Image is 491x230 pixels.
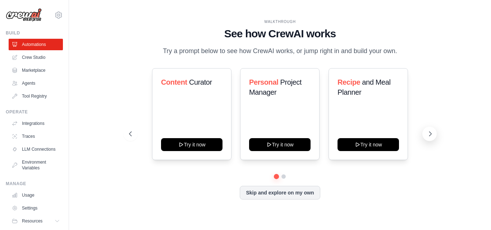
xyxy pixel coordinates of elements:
span: Personal [249,78,278,86]
a: Usage [9,189,63,201]
img: Logo [6,8,42,22]
iframe: Chat Widget [455,196,491,230]
div: Operate [6,109,63,115]
button: Try it now [249,138,311,151]
button: Try it now [338,138,399,151]
button: Skip and explore on my own [240,186,320,200]
span: Curator [189,78,212,86]
span: and Meal Planner [338,78,390,96]
a: LLM Connections [9,144,63,155]
button: Resources [9,215,63,227]
div: Manage [6,181,63,187]
p: Try a prompt below to see how CrewAI works, or jump right in and build your own. [159,46,401,56]
a: Marketplace [9,65,63,76]
span: Project Manager [249,78,302,96]
a: Settings [9,202,63,214]
h1: See how CrewAI works [129,27,431,40]
div: Build [6,30,63,36]
span: Content [161,78,187,86]
a: Integrations [9,118,63,129]
a: Traces [9,131,63,142]
a: Crew Studio [9,52,63,63]
a: Environment Variables [9,156,63,174]
span: Recipe [338,78,360,86]
span: Resources [22,218,42,224]
div: WALKTHROUGH [129,19,431,24]
a: Automations [9,39,63,50]
a: Agents [9,78,63,89]
button: Try it now [161,138,222,151]
a: Tool Registry [9,90,63,102]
